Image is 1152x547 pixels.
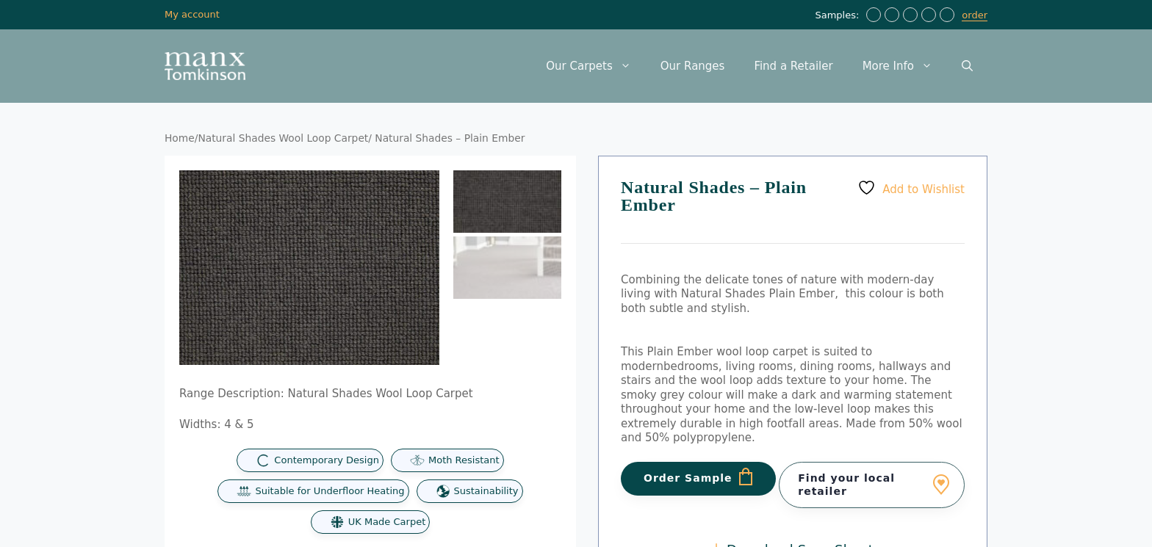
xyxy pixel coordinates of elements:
[621,178,965,244] h1: Natural Shades – Plain Ember
[454,485,519,498] span: Sustainability
[453,170,561,233] img: smokey grey tone
[165,52,245,80] img: Manx Tomkinson
[179,170,439,366] img: smokey grey tone
[179,387,561,402] p: Range Description: Natural Shades Wool Loop Carpet
[428,454,500,467] span: Moth Resistant
[621,360,962,445] span: bedrooms, living rooms, dining rooms, hallways and stairs and the wool loop adds texture to your ...
[165,9,220,20] a: My account
[947,44,987,88] a: Open Search Bar
[531,44,987,88] nav: Primary
[962,10,987,21] a: order
[165,132,987,145] nav: Breadcrumb
[453,236,561,299] img: Natural Shades - Plain Ember - Image 2
[815,10,863,22] span: Samples:
[255,485,404,498] span: Suitable for Underfloor Heating
[621,462,776,496] button: Order Sample
[848,44,947,88] a: More Info
[198,132,368,144] a: Natural Shades Wool Loop Carpet
[348,516,425,529] span: UK Made Carpet
[274,454,379,467] span: Contemporary Design
[179,418,561,432] p: Widths: 4 & 5
[739,44,847,88] a: Find a Retailer
[165,132,195,144] a: Home
[857,178,965,197] a: Add to Wishlist
[621,273,944,315] span: Combining the delicate tones of nature with modern-day living with Natural Shades Plain Ember, th...
[646,44,740,88] a: Our Ranges
[621,345,872,373] span: This Plain Ember wool loop carpet is suited to modern
[779,462,965,507] a: Find your local retailer
[882,182,965,195] span: Add to Wishlist
[531,44,646,88] a: Our Carpets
